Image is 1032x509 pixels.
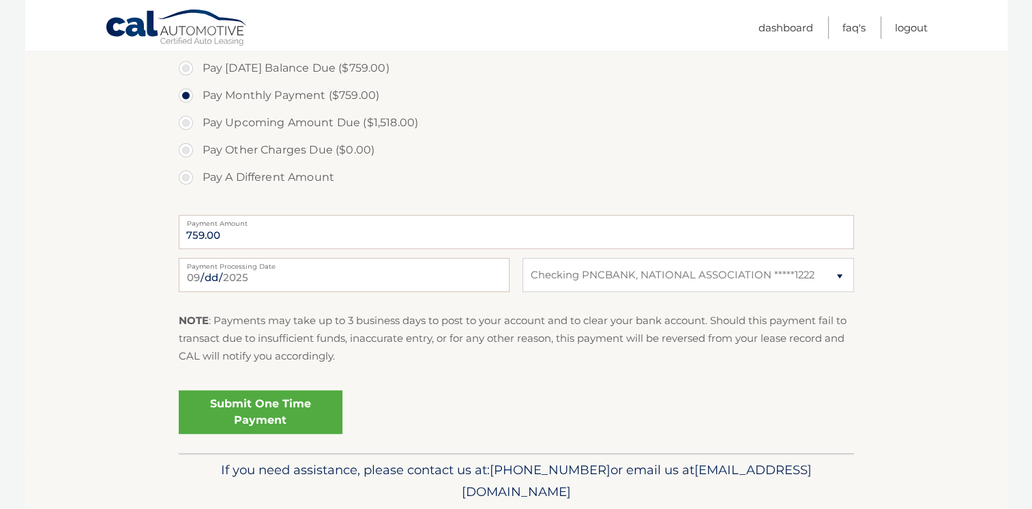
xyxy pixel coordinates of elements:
[179,314,209,327] strong: NOTE
[179,258,510,292] input: Payment Date
[895,16,928,39] a: Logout
[188,459,845,503] p: If you need assistance, please contact us at: or email us at
[179,164,854,191] label: Pay A Different Amount
[179,109,854,136] label: Pay Upcoming Amount Due ($1,518.00)
[179,82,854,109] label: Pay Monthly Payment ($759.00)
[179,215,854,226] label: Payment Amount
[179,258,510,269] label: Payment Processing Date
[842,16,866,39] a: FAQ's
[105,9,248,48] a: Cal Automotive
[758,16,813,39] a: Dashboard
[179,390,342,434] a: Submit One Time Payment
[179,136,854,164] label: Pay Other Charges Due ($0.00)
[179,312,854,366] p: : Payments may take up to 3 business days to post to your account and to clear your bank account....
[179,55,854,82] label: Pay [DATE] Balance Due ($759.00)
[179,215,854,249] input: Payment Amount
[490,462,610,478] span: [PHONE_NUMBER]
[462,462,812,499] span: [EMAIL_ADDRESS][DOMAIN_NAME]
